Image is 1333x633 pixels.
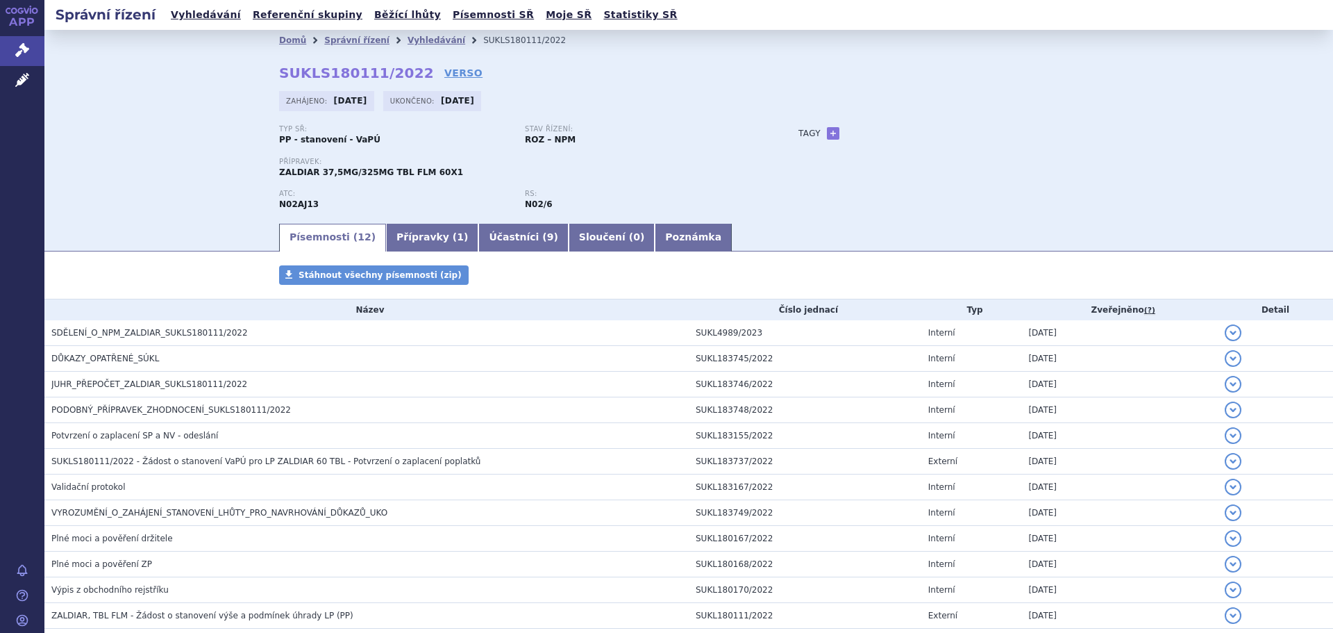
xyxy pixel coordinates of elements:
[1021,299,1218,320] th: Zveřejněno
[655,224,732,252] a: Poznámka
[1021,500,1218,526] td: [DATE]
[1225,556,1241,573] button: detail
[1021,526,1218,552] td: [DATE]
[279,135,380,145] strong: PP - stanovení - VaPÚ
[689,603,921,629] td: SUKL180111/2022
[1021,397,1218,423] td: [DATE]
[633,231,640,242] span: 0
[279,167,463,177] span: ZALDIAR 37,5MG/325MG TBL FLM 60X1
[928,379,955,389] span: Interní
[1225,504,1241,521] button: detail
[689,449,921,475] td: SUKL183737/2022
[928,431,955,441] span: Interní
[51,559,152,569] span: Plné moci a pověření ZP
[51,354,159,363] span: DŮKAZY_OPATŘENÉ_SÚKL
[51,585,169,595] span: Výpis z obchodního rejstříku
[390,95,437,106] span: Ukončeno:
[51,534,173,543] span: Plné moci a pověření držitele
[51,405,291,415] span: PODOBNÝ_PŘÍPRAVEK_ZHODNOCENÍ_SUKLS180111/2022
[928,585,955,595] span: Interní
[689,346,921,372] td: SUKL183745/2022
[1021,320,1218,346] td: [DATE]
[441,96,474,106] strong: [DATE]
[928,482,955,492] span: Interní
[483,30,584,51] li: SUKLS180111/2022
[689,526,921,552] td: SUKL180167/2022
[279,35,306,45] a: Domů
[1225,530,1241,547] button: detail
[928,559,955,569] span: Interní
[51,457,480,466] span: SUKLS180111/2022 - Žádost o stanovení VaPÚ pro LP ZALDIAR 60 TBL - Potvrzení o zaplacení poplatků
[1225,350,1241,367] button: detail
[569,224,655,252] a: Sloučení (0)
[1021,577,1218,603] td: [DATE]
[1225,324,1241,341] button: detail
[1021,372,1218,397] td: [DATE]
[408,35,465,45] a: Vyhledávání
[1225,427,1241,444] button: detail
[928,508,955,518] span: Interní
[457,231,464,242] span: 1
[525,125,757,133] p: Stav řízení:
[798,125,821,142] h3: Tagy
[689,577,921,603] td: SUKL180170/2022
[279,158,771,166] p: Přípravek:
[1144,306,1155,315] abbr: (?)
[689,299,921,320] th: Číslo jednací
[358,231,371,242] span: 12
[279,265,469,285] a: Stáhnout všechny písemnosti (zip)
[928,405,955,415] span: Interní
[1225,479,1241,495] button: detail
[921,299,1022,320] th: Typ
[51,611,353,620] span: ZALDIAR, TBL FLM - Žádost o stanovení výše a podmínek úhrady LP (PP)
[1218,299,1333,320] th: Detail
[1021,475,1218,500] td: [DATE]
[1021,449,1218,475] td: [DATE]
[928,611,957,620] span: Externí
[51,328,248,338] span: SDĚLENÍ_O_NPM_ZALDIAR_SUKLS180111/2022
[928,534,955,543] span: Interní
[448,6,538,24] a: Písemnosti SŘ
[478,224,568,252] a: Účastníci (9)
[1021,552,1218,577] td: [DATE]
[51,482,126,492] span: Validační protokol
[928,354,955,363] span: Interní
[1225,453,1241,470] button: detail
[167,6,245,24] a: Vyhledávání
[928,457,957,466] span: Externí
[689,423,921,449] td: SUKL183155/2022
[44,5,167,24] h2: Správní řízení
[249,6,367,24] a: Referenční skupiny
[44,299,689,320] th: Název
[444,66,483,80] a: VERSO
[51,508,387,518] span: VYROZUMĚNÍ_O_ZAHÁJENÍ_STANOVENÍ_LHŮTY_PRO_NAVRHOVÁNÍ_DŮKAZŮ_UKO
[1021,603,1218,629] td: [DATE]
[279,125,511,133] p: Typ SŘ:
[279,190,511,198] p: ATC:
[324,35,389,45] a: Správní řízení
[689,500,921,526] td: SUKL183749/2022
[827,127,839,140] a: +
[1225,607,1241,624] button: detail
[299,270,462,280] span: Stáhnout všechny písemnosti (zip)
[689,397,921,423] td: SUKL183748/2022
[599,6,681,24] a: Statistiky SŘ
[547,231,554,242] span: 9
[928,328,955,338] span: Interní
[1021,423,1218,449] td: [DATE]
[689,475,921,500] td: SUKL183167/2022
[689,320,921,346] td: SUKL4989/2023
[525,190,757,198] p: RS:
[1225,376,1241,393] button: detail
[279,224,386,252] a: Písemnosti (12)
[542,6,596,24] a: Moje SŘ
[51,431,218,441] span: Potvrzení o zaplacení SP a NV - odeslání
[51,379,247,389] span: JUHR_PŘEPOČET_ZALDIAR_SUKLS180111/2022
[1021,346,1218,372] td: [DATE]
[525,135,576,145] strong: ROZ – NPM
[279,199,319,209] strong: TRAMADOL A PARACETAMOL
[334,96,367,106] strong: [DATE]
[370,6,445,24] a: Běžící lhůty
[1225,402,1241,418] button: detail
[386,224,478,252] a: Přípravky (1)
